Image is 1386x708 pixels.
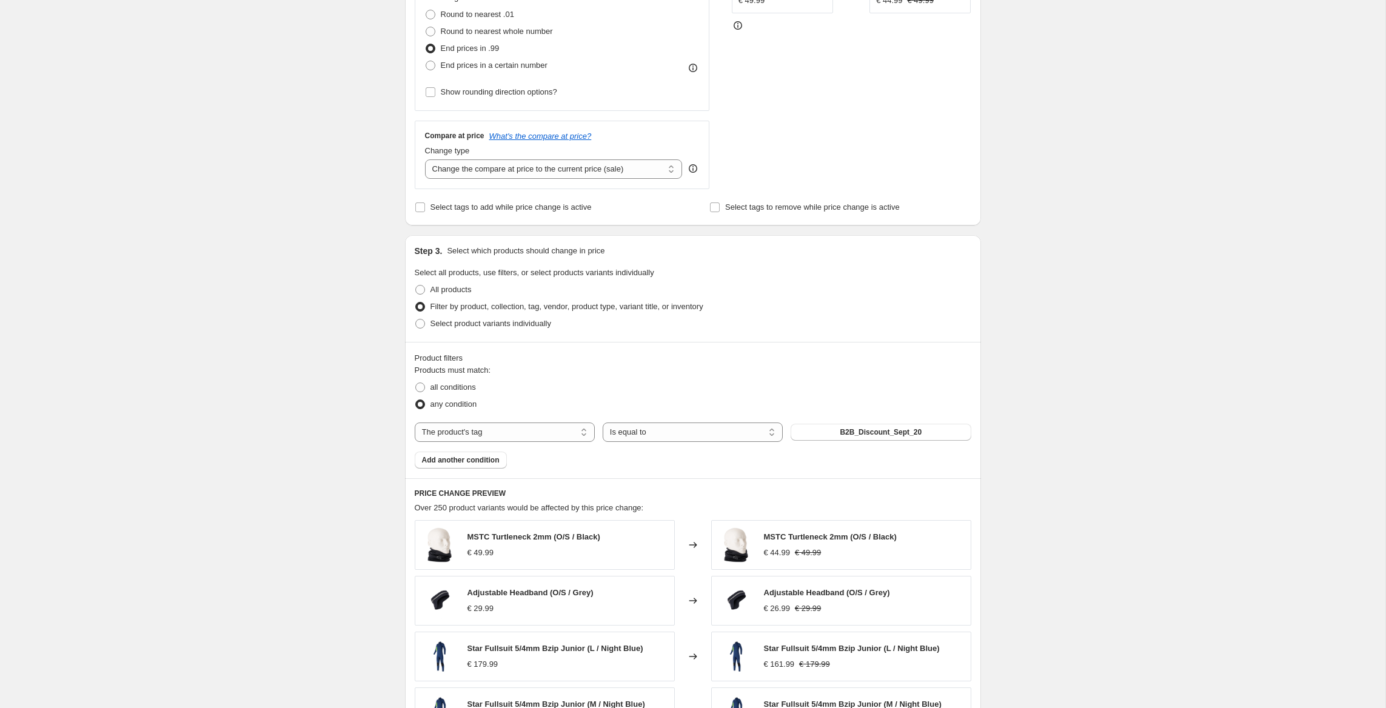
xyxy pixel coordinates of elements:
span: Adjustable Headband (O/S / Grey) [764,588,890,597]
div: Product filters [415,352,971,364]
span: Select product variants individually [430,319,551,328]
span: Star Fullsuit 5/4mm Bzip Junior (L / Night Blue) [764,644,940,653]
span: Add another condition [422,455,500,465]
span: MSTC Turtleneck 2mm (O/S / Black) [764,532,897,541]
span: Round to nearest .01 [441,10,514,19]
h2: Step 3. [415,245,443,257]
p: Select which products should change in price [447,245,604,257]
button: B2B_Discount_Sept_20 [791,424,971,441]
h6: PRICE CHANGE PREVIEW [415,489,971,498]
span: Select tags to add while price change is active [430,202,592,212]
span: Change type [425,146,470,155]
strike: € 29.99 [795,603,821,615]
span: Over 250 product variants would be affected by this price change: [415,503,644,512]
img: product_image_35416190163_800_01_80x.png [421,583,458,619]
span: Filter by product, collection, tag, vendor, product type, variant title, or inventory [430,302,703,311]
span: Show rounding direction options? [441,87,557,96]
div: € 29.99 [467,603,494,615]
img: product_image_35000220040_449_01_80x.png [421,638,458,675]
button: Add another condition [415,452,507,469]
span: Adjustable Headband (O/S / Grey) [467,588,594,597]
span: MSTC Turtleneck 2mm (O/S / Black) [467,532,600,541]
img: product_image_35002170600_900_01_80x.png [718,527,754,563]
img: product_image_35000220040_449_01_80x.png [718,638,754,675]
img: product_image_35416190163_800_01_80x.png [718,583,754,619]
span: End prices in .99 [441,44,500,53]
span: B2B_Discount_Sept_20 [840,427,922,437]
span: End prices in a certain number [441,61,547,70]
div: € 44.99 [764,547,790,559]
div: € 179.99 [467,658,498,670]
span: Products must match: [415,366,491,375]
span: Select all products, use filters, or select products variants individually [415,268,654,277]
span: all conditions [430,382,476,392]
div: € 161.99 [764,658,795,670]
img: product_image_35002170600_900_01_80x.png [421,527,458,563]
div: help [687,162,699,175]
div: € 49.99 [467,547,494,559]
div: € 26.99 [764,603,790,615]
span: All products [430,285,472,294]
button: What's the compare at price? [489,132,592,141]
span: Select tags to remove while price change is active [725,202,900,212]
strike: € 49.99 [795,547,821,559]
span: Round to nearest whole number [441,27,553,36]
span: Star Fullsuit 5/4mm Bzip Junior (L / Night Blue) [467,644,643,653]
span: any condition [430,399,477,409]
strike: € 179.99 [799,658,830,670]
h3: Compare at price [425,131,484,141]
